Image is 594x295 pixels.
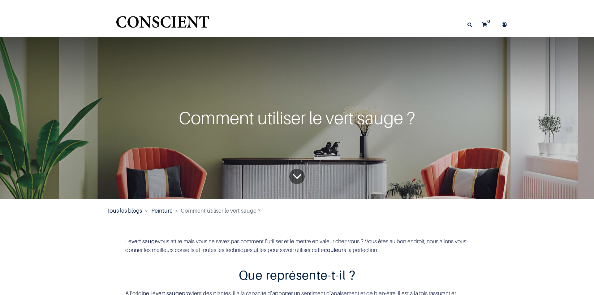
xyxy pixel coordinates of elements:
nav: fil d'Ariane [106,206,488,215]
h2: Que représente-t-il ? [125,268,469,282]
i: To blog content [292,164,302,189]
a: To blog content [289,169,305,184]
b: couleur [324,247,343,253]
sup: 0 [486,18,492,24]
span: Le vous attire mais vous ne savez pas comment l’utiliser et le mettre en valeur chez vous ? Vous ... [125,238,466,253]
div: Comment utiliser le vert sauge ? [85,105,509,131]
img: Conscient [115,12,210,37]
a: 0 [477,14,495,35]
a: Logo of Conscient [115,12,210,37]
a: Tous les blogs [106,207,142,214]
a: Peinture [151,207,173,214]
b: vert sauge [131,238,158,245]
span: Comment utiliser le vert sauge ? [181,207,260,214]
